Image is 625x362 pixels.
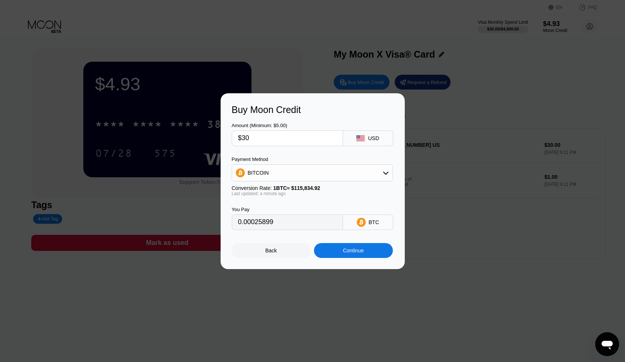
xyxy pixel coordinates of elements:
[248,170,269,176] div: BITCOIN
[232,243,311,258] div: Back
[232,207,343,212] div: You Pay
[232,123,343,128] div: Amount (Minimum: $5.00)
[232,165,392,180] div: BITCOIN
[343,248,364,253] div: Continue
[369,219,379,225] div: BTC
[595,332,619,356] iframe: Кнопка запуска окна обмена сообщениями
[232,156,393,162] div: Payment Method
[232,185,393,191] div: Conversion Rate:
[273,185,320,191] span: 1 BTC ≈ $115,834.92
[314,243,393,258] div: Continue
[265,248,277,253] div: Back
[232,104,394,115] div: Buy Moon Credit
[368,135,379,141] div: USD
[238,131,337,146] input: $0.00
[232,191,393,196] div: Last updated: a minute ago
